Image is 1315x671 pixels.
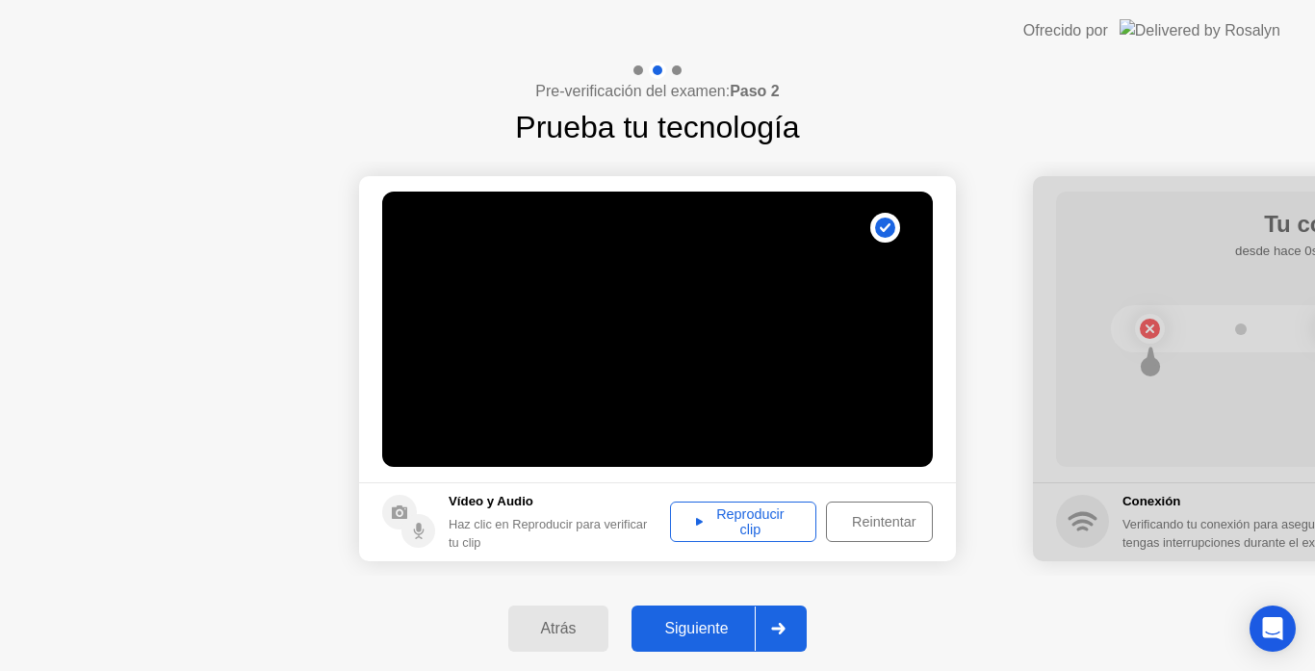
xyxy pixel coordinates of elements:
[1120,19,1280,41] img: Delivered by Rosalyn
[730,83,780,99] b: Paso 2
[632,606,807,652] button: Siguiente
[508,606,609,652] button: Atrás
[449,492,660,511] h5: Vídeo y Audio
[637,620,755,637] div: Siguiente
[826,502,933,542] button: Reintentar
[1023,19,1108,42] div: Ofrecido por
[677,506,810,537] div: Reproducir clip
[833,514,935,529] div: Reintentar
[449,515,660,552] div: Haz clic en Reproducir para verificar tu clip
[515,104,799,150] h1: Prueba tu tecnología
[514,620,604,637] div: Atrás
[535,80,779,103] h4: Pre-verificación del examen:
[670,502,816,542] button: Reproducir clip
[1250,606,1296,652] div: Open Intercom Messenger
